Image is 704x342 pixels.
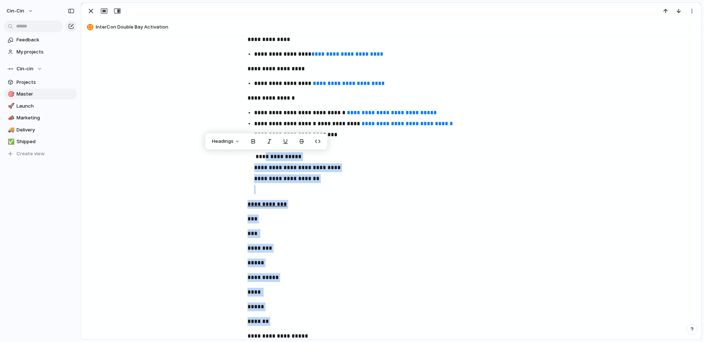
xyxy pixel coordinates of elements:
[4,136,77,147] a: ✅Shipped
[4,112,77,123] a: 📣Marketing
[7,138,14,145] button: ✅
[16,79,74,86] span: Projects
[8,138,13,146] div: ✅
[16,65,33,73] span: Cin-cin
[16,36,74,44] span: Feedback
[4,124,77,135] a: 🚚Delivery
[8,114,13,122] div: 📣
[8,102,13,110] div: 🚀
[208,135,245,147] button: Headings
[7,90,14,98] button: 🎯
[16,138,74,145] span: Shipped
[4,101,77,112] a: 🚀Launch
[16,90,74,98] span: Master
[16,150,45,157] span: Create view
[8,126,13,134] div: 🚚
[3,5,37,17] button: cin-cin
[7,114,14,122] button: 📣
[96,23,698,31] span: InterCon Double Bay Activation
[16,103,74,110] span: Launch
[4,148,77,159] button: Create view
[4,34,77,45] a: Feedback
[8,90,13,98] div: 🎯
[7,7,24,15] span: cin-cin
[16,114,74,122] span: Marketing
[7,126,14,134] button: 🚚
[7,103,14,110] button: 🚀
[4,63,77,74] button: Cin-cin
[212,138,234,145] span: Headings
[4,47,77,57] a: My projects
[4,77,77,88] a: Projects
[16,126,74,134] span: Delivery
[85,21,698,33] button: InterCon Double Bay Activation
[4,89,77,100] a: 🎯Master
[16,48,74,56] span: My projects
